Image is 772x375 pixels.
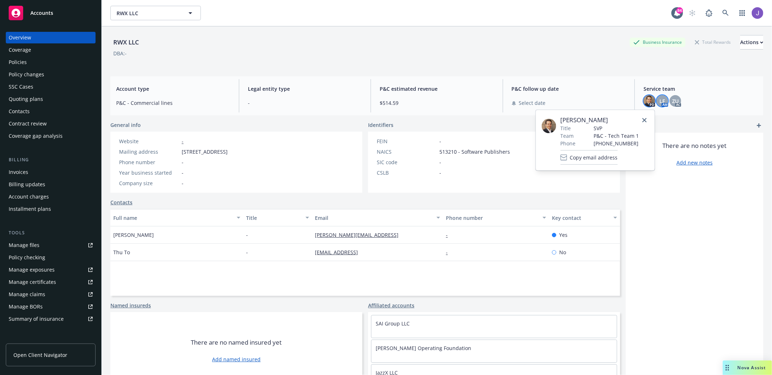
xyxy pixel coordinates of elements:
span: Copy email address [570,154,618,161]
span: [STREET_ADDRESS] [182,148,228,155]
span: [PHONE_NUMBER] [594,140,639,147]
div: SSC Cases [9,81,33,93]
a: Affiliated accounts [368,302,414,309]
a: Manage claims [6,289,96,300]
span: There are no notes yet [663,141,727,150]
a: - [446,249,454,256]
div: Billing updates [9,179,45,190]
div: FEIN [377,137,436,145]
span: $514.59 [380,99,494,107]
div: Mailing address [119,148,179,155]
div: 84 [676,7,683,14]
div: Company size [119,179,179,187]
div: Policy changes [9,69,44,80]
span: General info [110,121,141,129]
div: Website [119,137,179,145]
a: Start snowing [685,6,700,20]
span: [PERSON_NAME] [561,116,639,124]
a: Invoices [6,166,96,178]
span: LF [659,97,665,105]
button: Copy email address [561,150,618,165]
a: [PERSON_NAME] Operating Foundation [376,345,471,351]
span: - [439,158,441,166]
button: Actions [740,35,763,50]
a: Manage exposures [6,264,96,276]
span: Thu To [113,248,130,256]
a: Switch app [735,6,750,20]
span: Account type [116,85,230,93]
div: Policies [9,56,27,68]
button: Nova Assist [723,361,772,375]
div: DBA: - [113,50,127,57]
a: Installment plans [6,203,96,215]
a: SAI Group LLC [376,320,410,327]
div: Contract review [9,118,47,129]
span: SVP [594,124,639,132]
div: Billing [6,156,96,163]
a: Report a Bug [702,6,716,20]
span: Open Client Navigator [13,351,67,359]
a: Policy changes [6,69,96,80]
span: P&C estimated revenue [380,85,494,93]
a: Manage files [6,239,96,251]
a: Contacts [110,199,132,206]
div: Account charges [9,191,49,203]
span: Accounts [30,10,53,16]
span: - [182,169,183,176]
span: Identifiers [368,121,393,129]
div: RWX LLC [110,38,142,47]
span: 513210 - Software Publishers [439,148,510,155]
div: Coverage [9,44,31,56]
a: Account charges [6,191,96,203]
div: Quoting plans [9,93,43,105]
div: Contacts [9,106,30,117]
img: photo [644,95,655,107]
span: Title [561,124,571,132]
a: Policy checking [6,252,96,263]
button: Full name [110,209,243,226]
div: Invoices [9,166,28,178]
span: There are no named insured yet [191,338,282,347]
div: Email [315,214,432,222]
div: Total Rewards [691,38,734,47]
span: No [559,248,566,256]
div: Manage certificates [9,276,56,288]
span: RWX LLC [117,9,179,17]
div: Drag to move [723,361,732,375]
div: Business Insurance [630,38,685,47]
div: Year business started [119,169,179,176]
span: P&C follow up date [512,85,626,93]
div: Title [246,214,301,222]
div: Phone number [119,158,179,166]
a: Coverage gap analysis [6,130,96,142]
a: SSC Cases [6,81,96,93]
span: - [439,169,441,176]
a: Accounts [6,3,96,23]
span: P&C - Commercial lines [116,99,230,107]
div: Key contact [552,214,609,222]
div: Overview [9,32,31,43]
a: - [182,138,183,145]
a: Summary of insurance [6,313,96,325]
span: Nova Assist [738,365,766,371]
span: - [182,179,183,187]
img: photo [752,7,763,19]
a: [EMAIL_ADDRESS] [315,249,364,256]
a: add [755,121,763,130]
img: employee photo [542,119,556,133]
span: Team [561,132,574,140]
a: Add new notes [676,159,713,166]
div: Manage BORs [9,301,43,312]
div: Installment plans [9,203,51,215]
a: close [640,116,649,124]
a: Overview [6,32,96,43]
span: - [246,248,248,256]
div: Manage exposures [9,264,55,276]
button: Email [312,209,443,226]
div: Full name [113,214,232,222]
span: Service team [644,85,758,93]
a: Contacts [6,106,96,117]
div: NAICS [377,148,436,155]
div: Policy checking [9,252,45,263]
span: P&C - Tech Team 1 [594,132,639,140]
